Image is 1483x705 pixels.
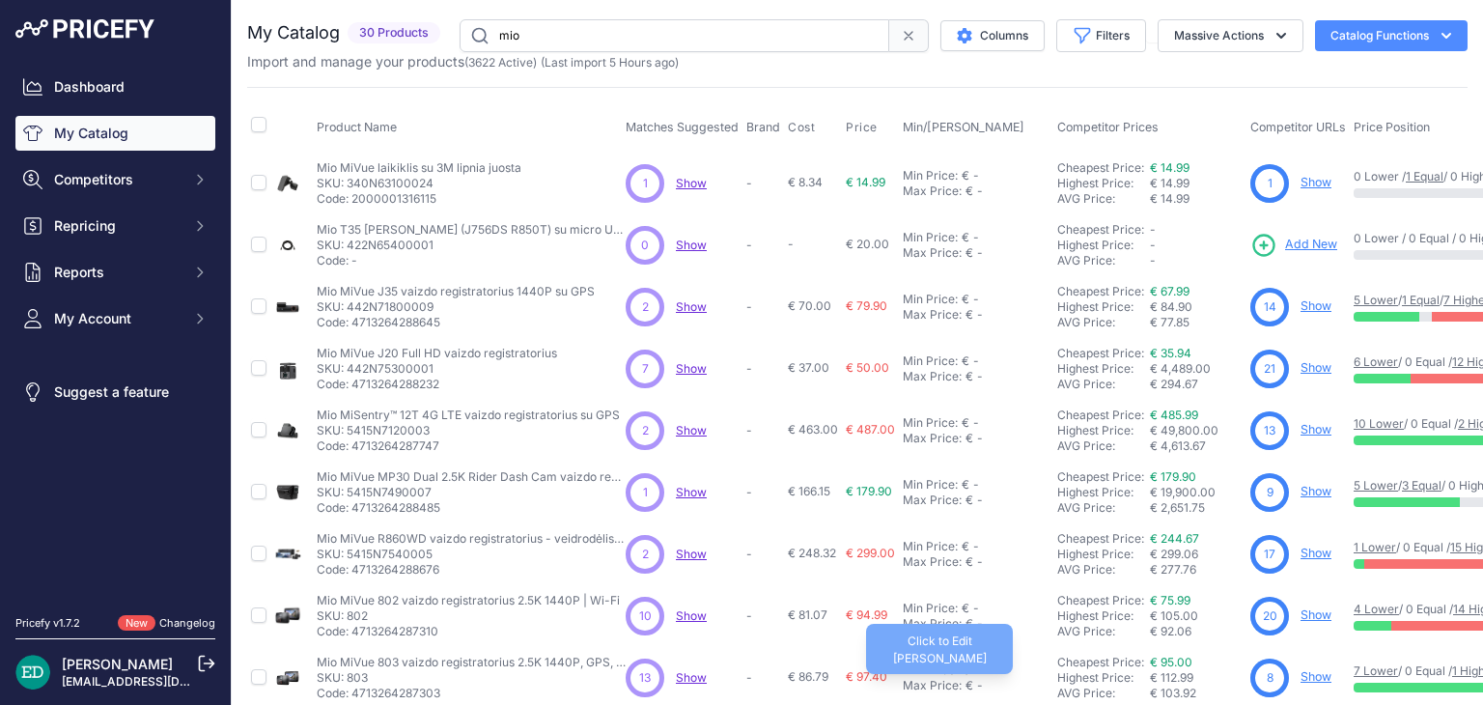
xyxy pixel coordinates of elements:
p: - [746,176,780,191]
a: Show [676,485,707,499]
span: 10 [639,607,652,625]
span: Click to Edit [PERSON_NAME] [893,634,987,665]
a: Show [1301,484,1331,498]
a: Cheapest Price: [1057,593,1144,607]
a: 7 Lower [1354,663,1398,678]
span: 21 [1264,360,1275,378]
div: € [962,601,969,616]
a: Cheapest Price: [1057,408,1144,422]
p: Mio T35 [PERSON_NAME] (J756DS R850T) su micro USB jungtimi [317,222,626,238]
div: - [969,601,979,616]
span: € 299.00 [846,546,895,560]
span: - [1150,222,1156,237]
p: - [746,423,780,438]
a: Cheapest Price: [1057,284,1144,298]
a: Show [676,176,707,190]
a: Show [1301,175,1331,189]
p: Code: 4713264288645 [317,315,595,330]
div: Max Price: [903,616,962,632]
div: Highest Price: [1057,238,1150,253]
div: € [962,353,969,369]
a: Cheapest Price: [1057,222,1144,237]
p: Code: 2000001316115 [317,191,521,207]
a: Show [1301,422,1331,437]
span: (Last import 5 Hours ago) [541,55,679,70]
div: € [962,230,969,245]
a: 1 Equal [1402,293,1440,307]
p: Mio MiVue laikiklis su 3M lipnia juosta [317,160,521,176]
span: € 50.00 [846,360,889,375]
span: - [1150,238,1156,252]
a: 10 Lower [1354,416,1404,431]
p: Code: 4713264287747 [317,438,620,454]
span: - [788,237,794,251]
button: Repricing [15,209,215,243]
span: Price Position [1354,120,1430,134]
a: € 95.00 [1150,655,1192,669]
a: Add New [1250,232,1337,259]
div: AVG Price: [1057,500,1150,516]
a: € 75.99 [1150,593,1190,607]
p: - [746,670,780,686]
button: Cost [788,120,819,135]
p: - [746,608,780,624]
div: € 77.85 [1150,315,1243,330]
div: € [965,493,973,508]
div: € [962,415,969,431]
span: € 463.00 [788,422,838,437]
div: Min Price: [903,477,958,493]
a: 3622 Active [468,55,533,70]
div: Max Price: [903,554,962,570]
span: Show [676,361,707,376]
span: Show [676,238,707,252]
span: 1 [1268,175,1273,192]
span: € 79.90 [846,298,887,313]
span: 9 [1267,484,1273,501]
div: Highest Price: [1057,547,1150,562]
span: Competitors [54,170,181,189]
p: Mio MiVue J35 vaizdo registratorius 1440P su GPS [317,284,595,299]
div: € [965,431,973,446]
span: Min/[PERSON_NAME] [903,120,1024,134]
a: Show [676,423,707,437]
span: 7 [642,360,649,378]
p: Mio MiVue R860WD vaizdo registratorius - veidrodėlis, 2.5K, su galine kamera, Wi-Fi, GPS, STARVIS 2 [317,531,626,547]
div: Min Price: [903,415,958,431]
a: Show [1301,607,1331,622]
span: 13 [639,669,651,687]
p: SKU: 442N75300001 [317,361,557,377]
div: € [965,554,973,570]
p: SKU: 442N71800009 [317,299,595,315]
span: 1 [643,175,648,192]
div: - [973,307,983,323]
div: Min Price: [903,168,958,183]
span: Competitor Prices [1057,120,1159,134]
a: [EMAIL_ADDRESS][DOMAIN_NAME] [62,674,264,689]
a: Show [676,547,707,561]
span: € 487.00 [846,422,895,437]
span: Matches Suggested [626,120,739,134]
p: SKU: 803 [317,670,626,686]
span: € 8.34 [788,175,823,189]
span: € 70.00 [788,298,831,313]
span: 2 [642,546,649,563]
div: Max Price: [903,369,962,384]
a: € 35.94 [1150,346,1191,360]
span: 8 [1267,669,1273,687]
a: 5 Lower [1354,478,1398,493]
div: - [969,415,979,431]
div: Highest Price: [1057,361,1150,377]
div: € [965,369,973,384]
div: € [962,168,969,183]
span: Show [676,670,707,685]
a: 1 Lower [1354,540,1396,554]
div: € [962,477,969,493]
p: Mio MiVue J20 Full HD vaizdo registratorius [317,346,557,361]
div: Highest Price: [1057,485,1150,500]
button: Columns [940,20,1045,51]
span: € 84.90 [1150,299,1192,314]
div: Min Price: [903,292,958,307]
p: SKU: 5415N7490007 [317,485,626,500]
